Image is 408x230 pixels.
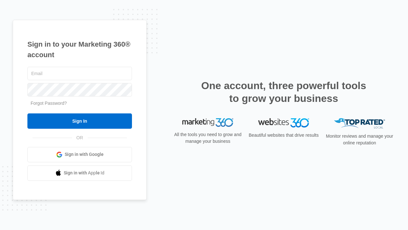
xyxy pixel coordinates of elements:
[64,170,105,176] span: Sign in with Apple Id
[27,165,132,181] a: Sign in with Apple Id
[324,133,395,146] p: Monitor reviews and manage your online reputation
[334,118,385,129] img: Top Rated Local
[182,118,233,127] img: Marketing 360
[248,132,319,139] p: Beautiful websites that drive results
[27,113,132,129] input: Sign In
[258,118,309,127] img: Websites 360
[65,151,104,158] span: Sign in with Google
[31,101,67,106] a: Forgot Password?
[27,39,132,60] h1: Sign in to your Marketing 360® account
[27,67,132,80] input: Email
[172,131,244,145] p: All the tools you need to grow and manage your business
[199,79,368,105] h2: One account, three powerful tools to grow your business
[27,147,132,162] a: Sign in with Google
[72,134,88,141] span: OR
